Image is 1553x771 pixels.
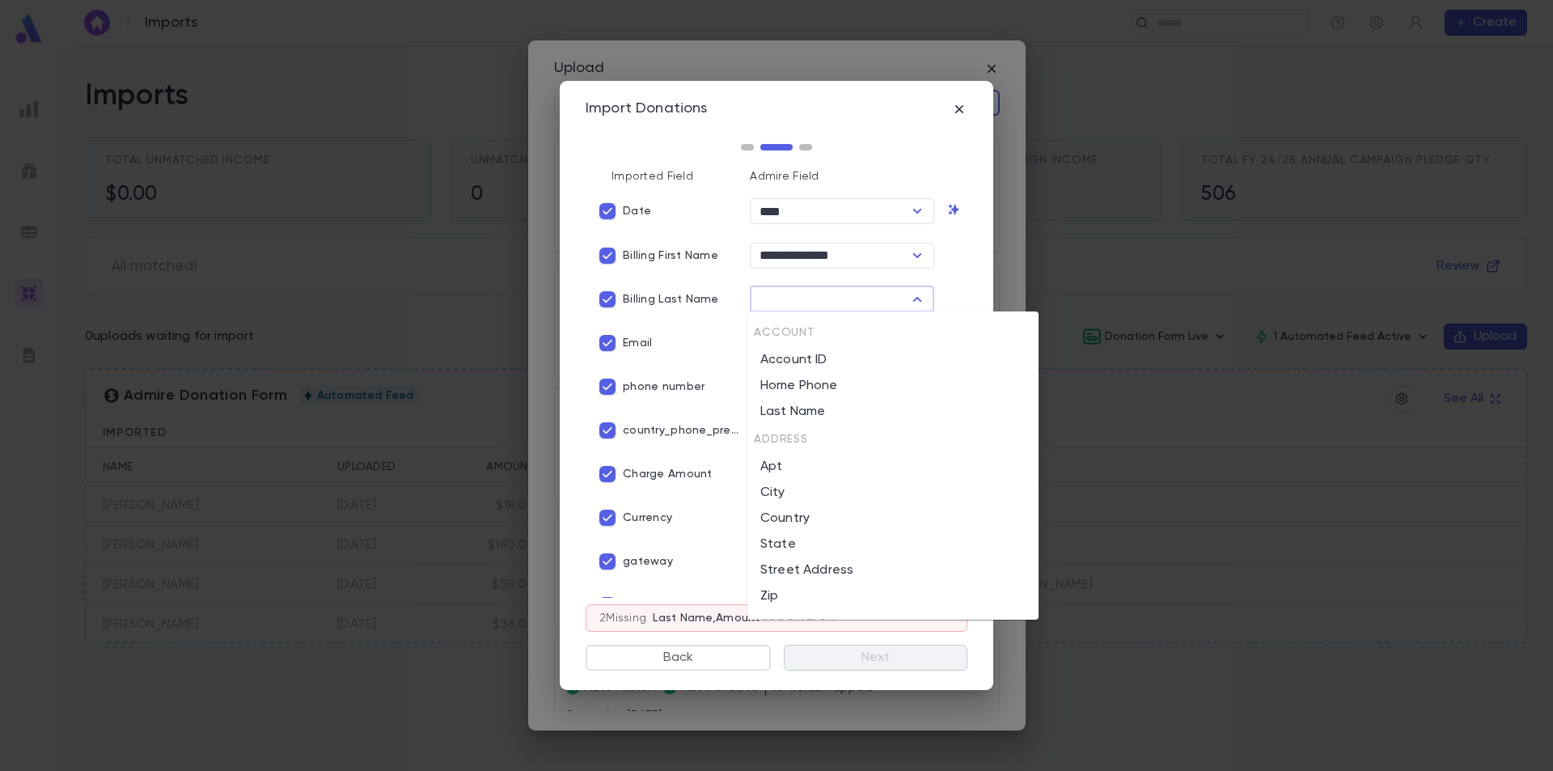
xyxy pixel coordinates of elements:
li: State [747,532,1039,557]
p: Last Name , Amount [653,612,760,625]
p: country_phone_prefix [623,424,741,437]
button: Open [906,244,929,267]
button: Back [586,645,771,671]
p: Currency [623,511,672,524]
p: Billing First Name [623,249,718,262]
p: 2 Missing [599,612,646,625]
li: Home Phone [747,373,1039,399]
li: Account ID [747,347,1039,373]
li: Street Address [747,557,1039,583]
p: Date [623,205,651,218]
span: Account [754,327,815,338]
li: Apt [747,454,1039,480]
button: Open [906,200,929,222]
li: Last Name [747,399,1039,425]
span: Address [754,434,808,445]
p: Charge Amount [623,468,713,481]
li: Zip [747,583,1039,609]
p: Billing Last Name [623,293,719,306]
li: City [747,480,1039,506]
li: Country [747,506,1039,532]
p: Email [623,337,652,349]
p: phone number [623,380,705,393]
div: Import Donations [586,100,708,118]
span: Association [754,618,836,629]
p: gateway [623,555,673,568]
button: Close [906,288,929,311]
p: Admire Field [750,170,967,183]
p: Imported Field [586,170,737,183]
